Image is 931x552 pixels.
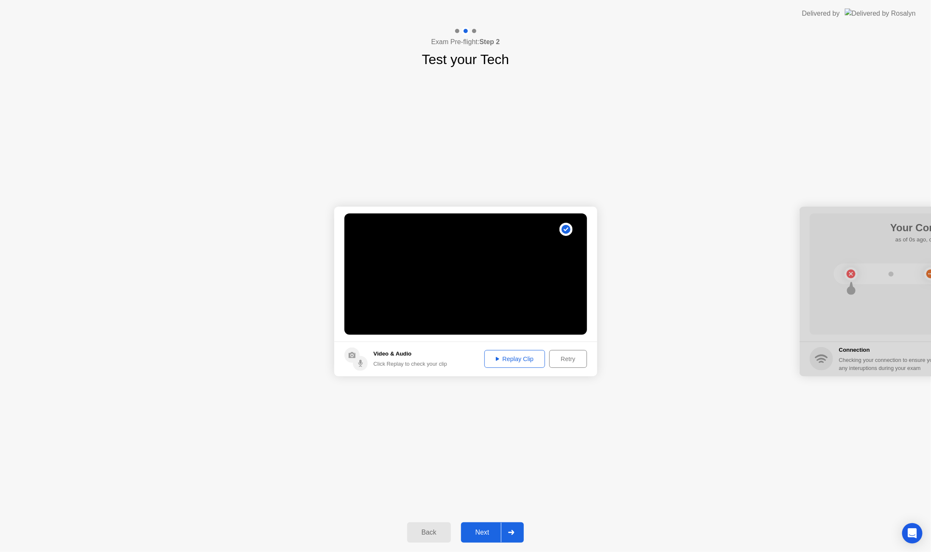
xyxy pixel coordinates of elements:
div: Replay Clip [487,356,542,362]
b: Step 2 [479,38,500,45]
div: Back [410,529,448,536]
div: Delivered by [802,8,840,19]
div: Open Intercom Messenger [902,523,923,544]
img: Delivered by Rosalyn [845,8,916,18]
button: Next [461,522,524,543]
h5: Video & Audio [374,350,447,358]
h4: Exam Pre-flight: [431,37,500,47]
h1: Test your Tech [422,49,509,70]
button: Back [407,522,451,543]
button: Replay Clip [484,350,545,368]
div: Click Replay to check your clip [374,360,447,368]
div: Retry [552,356,584,362]
div: Next [464,529,501,536]
button: Retry [549,350,587,368]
